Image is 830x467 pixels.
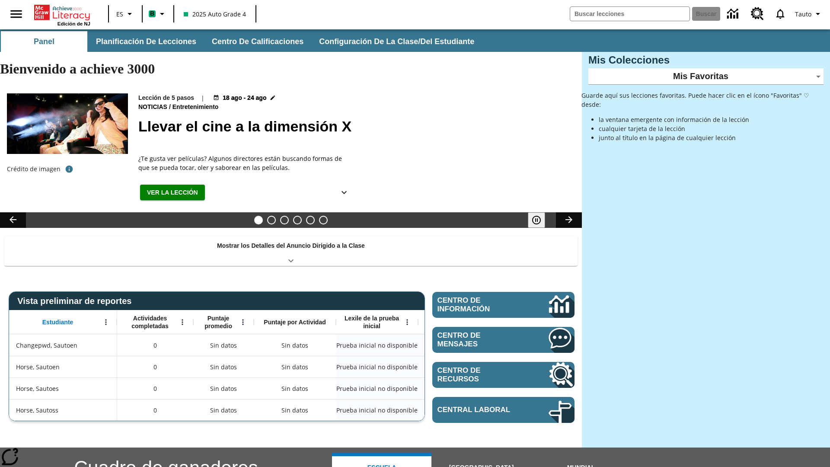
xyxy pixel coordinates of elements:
button: Abrir menú [99,316,112,329]
button: Abrir menú [236,316,249,329]
div: 0, Horse, Sautoen [117,356,193,377]
a: Centro de información [432,292,575,318]
div: Portada [34,3,90,26]
button: Ver más [335,185,353,201]
li: junto al título en la página de cualquier lección [599,133,824,142]
span: / [169,103,171,110]
span: Horse, Sautoes [16,384,59,393]
div: Sin datos, Changepwd, Sautoen [277,337,313,354]
span: Sin datos [206,380,241,397]
span: Puntaje promedio [198,314,239,330]
input: Buscar campo [570,7,690,21]
div: Sin datos, Changepwd, Sautoen [193,334,254,356]
button: Perfil/Configuración [792,6,827,22]
span: Sin datos [206,336,241,354]
a: Portada [34,4,90,21]
a: Notificaciones [769,3,792,25]
span: Central laboral [437,406,523,414]
span: 18 ago - 24 ago [223,93,266,102]
button: 18 ago - 24 ago Elegir fechas [211,93,278,102]
button: Configuración de la clase/del estudiante [312,31,481,52]
span: Prueba inicial no disponible, Horse, Sautoes [336,384,418,393]
p: Crédito de imagen [7,165,61,173]
span: ES [116,10,123,19]
span: Horse, Sautoss [16,406,58,415]
h3: Mis Colecciones [588,54,824,66]
button: Crédito de foto: The Asahi Shimbun vía Getty Images [61,161,78,177]
span: Actividades completadas [121,314,179,330]
span: Tauto [795,10,811,19]
span: Sin datos [206,401,241,419]
span: Lexile de la prueba inicial [340,314,403,330]
a: Centro de mensajes [432,327,575,353]
span: Changepwd, Sautoen [16,341,77,350]
button: Diapositiva 4 ¿Cuál es la gran idea? [293,216,302,224]
button: Centro de calificaciones [205,31,310,52]
div: Mostrar los Detalles del Anuncio Dirigido a la Clase [4,236,578,266]
h2: Llevar el cine a la dimensión X [138,115,571,138]
div: 0, Horse, Sautoss [117,399,193,421]
span: Noticias [138,102,169,112]
span: B [150,8,154,19]
span: Estudiante [42,318,73,326]
button: Abrir el menú lateral [3,1,29,27]
div: Sin datos, Horse, Sautoen [277,358,313,376]
p: Mostrar los Detalles del Anuncio Dirigido a la Clase [217,241,365,250]
button: Abrir menú [401,316,414,329]
span: 0 [153,384,157,393]
span: 0 [153,406,157,415]
div: Sin datos, Horse, Sautoes [277,380,313,397]
a: Central laboral [432,397,575,423]
span: Prueba inicial no disponible, Horse, Sautoen [336,362,418,371]
img: El panel situado frente a los asientos rocía con agua nebulizada al feliz público en un cine equi... [7,93,128,154]
span: Sin datos [206,358,241,376]
a: Centro de recursos, Se abrirá en una pestaña nueva. [432,362,575,388]
button: Diapositiva 2 ¿Los autos del futuro? [267,216,276,224]
span: Centro de mensajes [437,331,523,349]
a: Centro de recursos, Se abrirá en una pestaña nueva. [746,2,769,26]
div: Pausar [528,212,554,228]
div: Sin datos, Horse, Sautoen [193,356,254,377]
span: Horse, Sautoen [16,362,60,371]
div: Sin datos, Horse, Sautoss [193,399,254,421]
li: cualquier tarjeta de la lección [599,124,824,133]
div: Sin datos, Changepwd, Sautoen [418,334,500,356]
div: 0, Horse, Sautoes [117,377,193,399]
div: 0, Changepwd, Sautoen [117,334,193,356]
div: Sin datos, Horse, Sautoes [418,377,500,399]
p: Guarde aquí sus lecciones favoritas. Puede hacer clic en el ícono "Favoritas" ♡ desde: [581,91,824,109]
li: la ventana emergente con información de la lección [599,115,824,124]
div: ¿Te gusta ver películas? Algunos directores están buscando formas de que se pueda tocar, oler y s... [138,154,354,172]
span: Puntaje por Actividad [264,318,326,326]
button: Lenguaje: ES, Selecciona un idioma [112,6,139,22]
button: Planificación de lecciones [89,31,203,52]
button: Diapositiva 5 Una idea, mucho trabajo [306,216,315,224]
button: Abrir menú [176,316,189,329]
button: Panel [1,31,87,52]
button: Diapositiva 3 ¿Lo quieres con papas fritas? [280,216,289,224]
div: Sin datos, Horse, Sautoss [277,402,313,419]
span: Prueba inicial no disponible, Changepwd, Sautoen [336,341,418,350]
span: Edición de NJ [57,21,90,26]
span: Entretenimiento [172,102,220,112]
div: Sin datos, Horse, Sautoes [193,377,254,399]
a: Centro de información [722,2,746,26]
button: Boost El color de la clase es verde menta. Cambiar el color de la clase. [145,6,171,22]
span: Vista preliminar de reportes [17,296,136,306]
div: Sin datos, Horse, Sautoen [418,356,500,377]
span: 0 [153,341,157,350]
button: Ver la lección [140,185,205,201]
p: Lección de 5 pasos [138,93,194,102]
span: Centro de información [437,296,519,313]
span: 0 [153,362,157,371]
button: Diapositiva 6 El sueño de los animales [319,216,328,224]
div: Mis Favoritas [588,68,824,85]
span: Centro de recursos [437,366,523,384]
span: Prueba inicial no disponible, Horse, Sautoss [336,406,418,415]
button: Diapositiva 1 Llevar el cine a la dimensión X [254,216,263,224]
div: Sin datos, Horse, Sautoss [418,399,500,421]
span: 2025 Auto Grade 4 [184,10,246,19]
button: Pausar [528,212,545,228]
span: | [201,93,204,102]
